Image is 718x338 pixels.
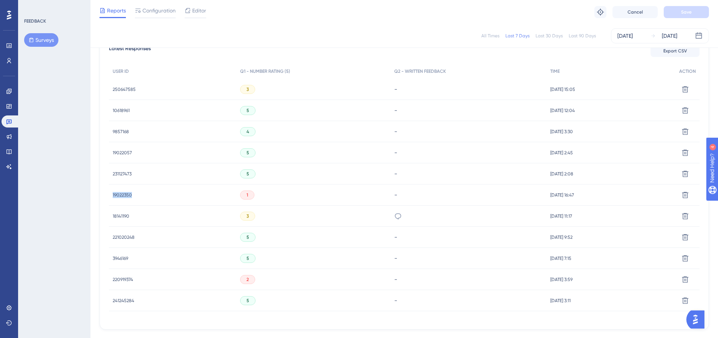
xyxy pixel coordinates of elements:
span: [DATE] 3:11 [550,298,571,304]
span: 9857168 [113,129,129,135]
span: 3 [246,86,249,92]
span: 231127473 [113,171,132,177]
div: All Times [481,33,499,39]
span: [DATE] 15:05 [550,86,575,92]
span: 5 [246,171,249,177]
span: 241245284 [113,298,134,304]
div: 4 [52,4,55,10]
div: Last 90 Days [569,33,596,39]
span: Export CSV [663,48,687,54]
div: - [394,149,543,156]
div: - [394,297,543,304]
div: Last 30 Days [536,33,563,39]
span: 220919374 [113,277,133,283]
span: [DATE] 7:15 [550,255,571,261]
div: - [394,191,543,198]
span: 5 [246,234,249,240]
span: Latest Responses [109,44,151,58]
div: FEEDBACK [24,18,46,24]
span: [DATE] 9:52 [550,234,573,240]
span: [DATE] 2:45 [550,150,573,156]
span: TIME [550,68,560,74]
span: 19022350 [113,192,132,198]
span: [DATE] 3:30 [550,129,573,135]
button: Cancel [612,6,658,18]
div: - [394,255,543,262]
span: Q1 - NUMBER RATING (5) [240,68,290,74]
span: 221020248 [113,234,135,240]
span: 18141190 [113,213,129,219]
span: 4 [246,129,249,135]
span: [DATE] 16:47 [550,192,574,198]
span: [DATE] 3:59 [550,277,573,283]
span: 5 [246,150,249,156]
div: - [394,107,543,114]
span: 3 [246,213,249,219]
span: Save [681,9,692,15]
div: - [394,86,543,93]
span: 5 [246,108,249,114]
span: ACTION [679,68,696,74]
span: 5 [246,255,249,261]
div: [DATE] [617,31,633,40]
span: 5 [246,298,249,304]
span: Editor [192,6,206,15]
span: Need Help? [18,2,47,11]
span: [DATE] 11:17 [550,213,572,219]
span: 10618961 [113,108,130,114]
span: 19022057 [113,150,132,156]
iframe: UserGuiding AI Assistant Launcher [686,308,709,331]
span: 2 [246,277,249,283]
span: Q2 - WRITTEN FEEDBACK [394,68,446,74]
div: - [394,234,543,241]
span: Cancel [628,9,643,15]
div: Last 7 Days [505,33,530,39]
button: Export CSV [651,45,700,57]
div: - [394,128,543,135]
span: Configuration [142,6,176,15]
span: 1 [246,192,248,198]
span: [DATE] 12:04 [550,108,575,114]
button: Surveys [24,33,58,47]
div: - [394,276,543,283]
span: 3946169 [113,255,128,261]
span: USER ID [113,68,129,74]
span: [DATE] 2:08 [550,171,573,177]
div: - [394,170,543,177]
span: 250647585 [113,86,136,92]
span: Reports [107,6,126,15]
button: Save [664,6,709,18]
div: [DATE] [662,31,677,40]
